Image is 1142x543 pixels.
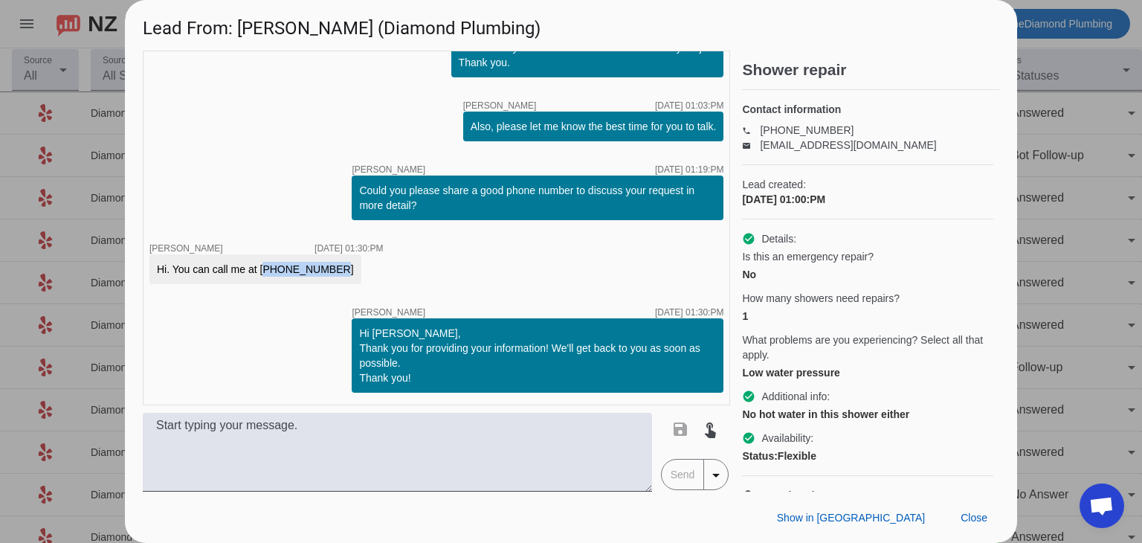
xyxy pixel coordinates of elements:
span: 33193 [760,488,853,503]
span: Details: [761,231,796,246]
a: [PHONE_NUMBER] [760,124,854,136]
span: [PERSON_NAME] [149,243,223,254]
mat-icon: check_circle [742,390,755,403]
span: [PERSON_NAME] [352,308,425,317]
span: [PERSON_NAME] [352,165,425,174]
button: Close [949,504,999,531]
div: [DATE] 01:00:PM [742,192,993,207]
span: Lead created: [742,177,993,192]
div: 1 [742,309,993,324]
button: Show in [GEOGRAPHIC_DATA] [765,504,937,531]
mat-icon: arrow_drop_down [707,466,725,484]
div: No hot water in this shower either [742,407,993,422]
div: [DATE] 01:30:PM [314,244,383,253]
mat-icon: check_circle [742,431,755,445]
mat-icon: touch_app [701,420,719,438]
div: Could you please share a good phone number to discuss your request in more detail?​ [359,183,716,213]
span: Close [961,512,987,524]
span: Show in [GEOGRAPHIC_DATA] [777,512,925,524]
div: Hi. You can call me at [PHONE_NUMBER] [157,262,354,277]
strong: Postal Code: [760,489,824,501]
mat-icon: email [742,141,760,149]
mat-icon: check_circle [742,232,755,245]
div: Hi [PERSON_NAME], Thank you for providing your information! We'll get back to you as soon as poss... [359,326,716,385]
strong: Status: [742,450,777,462]
mat-icon: location_on [742,489,760,501]
span: [PERSON_NAME] [463,101,537,110]
span: Availability: [761,431,813,446]
span: What problems are you experiencing? Select all that apply. [742,332,993,362]
div: [DATE] 01:03:PM [655,101,723,110]
h2: Shower repair [742,62,999,77]
mat-icon: phone [742,126,760,134]
a: [EMAIL_ADDRESS][DOMAIN_NAME] [760,139,936,151]
div: Flexible [742,449,993,463]
div: Low water pressure [742,365,993,380]
div: Open chat [1080,483,1124,528]
span: Additional info: [761,389,830,404]
span: Is this an emergency repair? [742,249,874,264]
div: [DATE] 01:30:PM [655,308,723,317]
div: [DATE] 01:19:PM [655,165,723,174]
div: No [742,267,993,282]
div: Also, please let me know the best time for you to talk.​ [471,119,717,134]
span: How many showers need repairs? [742,291,900,306]
h4: Contact information [742,102,993,117]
